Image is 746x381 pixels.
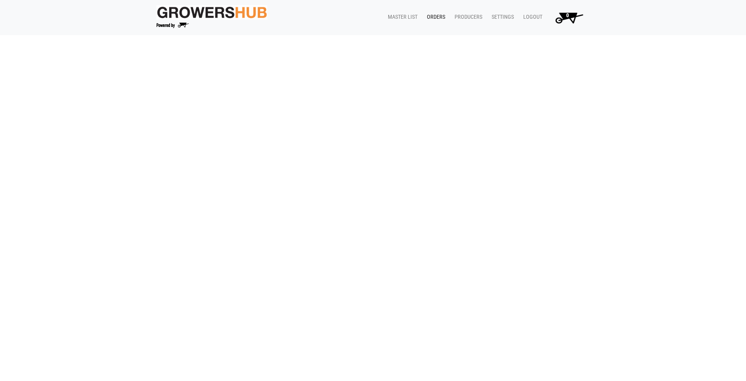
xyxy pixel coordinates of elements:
a: Settings [485,10,517,25]
img: Powered by Big Wheelbarrow [156,23,189,28]
span: 0 [566,12,569,19]
a: Master List [382,10,421,25]
img: Cart [552,10,586,25]
a: Producers [448,10,485,25]
img: original-fc7597fdc6adbb9d0e2ae620e786d1a2.jpg [156,5,267,20]
a: Orders [421,10,448,25]
a: 0 [545,10,590,25]
a: Logout [517,10,545,25]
